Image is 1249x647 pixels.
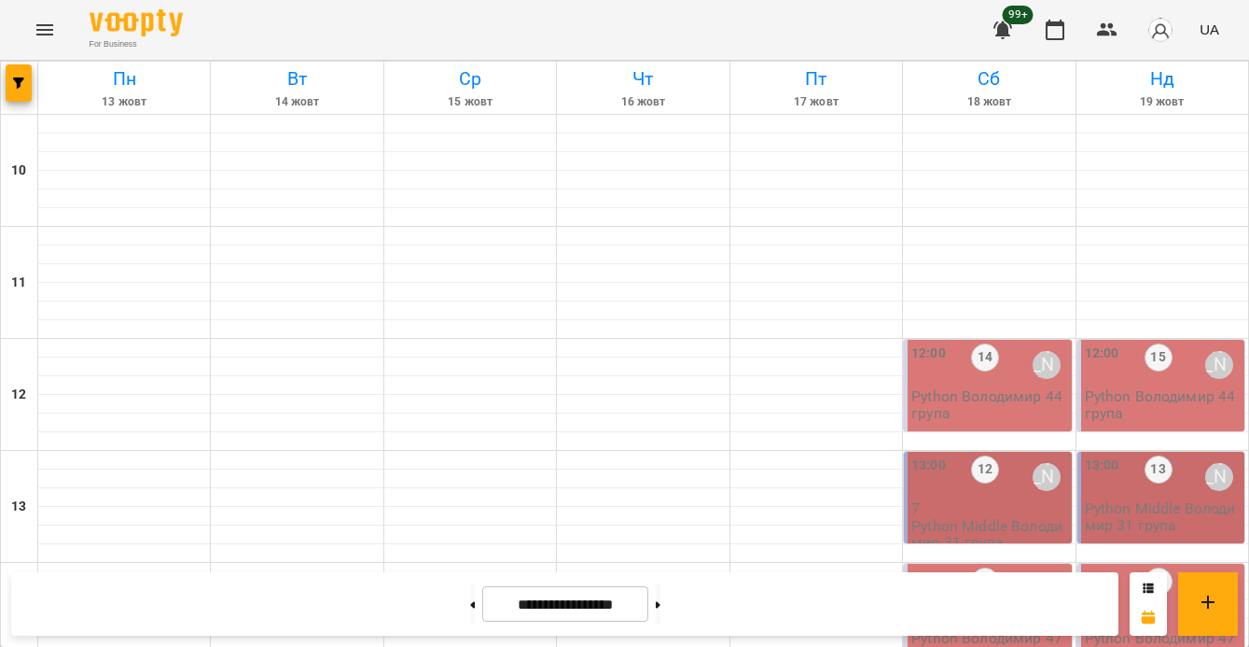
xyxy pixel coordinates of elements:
[1192,12,1227,47] button: UA
[41,64,207,93] h6: Пн
[90,38,183,50] span: For Business
[1147,17,1173,43] img: avatar_s.png
[971,344,999,372] label: 14
[906,93,1072,111] h6: 18 жовт
[214,64,380,93] h6: Вт
[214,93,380,111] h6: 14 жовт
[90,9,183,36] img: Voopty Logo
[22,7,67,52] button: Menu
[560,93,726,111] h6: 16 жовт
[1085,344,1119,364] label: 12:00
[11,273,26,293] h6: 11
[1085,500,1241,533] p: Python Middle Володимир 31 група
[1145,344,1173,372] label: 15
[560,64,726,93] h6: Чт
[906,64,1072,93] h6: Сб
[911,518,1067,551] p: Python Middle Володимир 31 група
[911,344,946,364] label: 12:00
[41,93,207,111] h6: 13 жовт
[1085,456,1119,476] label: 13:00
[1033,351,1061,379] div: Володимир Ярошинський
[911,456,946,476] label: 13:00
[11,385,26,405] h6: 12
[1079,64,1245,93] h6: Нд
[1205,463,1233,491] div: Володимир Ярошинський
[387,93,553,111] h6: 15 жовт
[1033,463,1061,491] div: Володимир Ярошинський
[11,161,26,181] h6: 10
[971,456,999,484] label: 12
[387,64,553,93] h6: Ср
[1205,351,1233,379] div: Володимир Ярошинський
[733,93,899,111] h6: 17 жовт
[1085,388,1241,421] p: Python Володимир 44 група
[11,497,26,517] h6: 13
[1200,20,1219,39] span: UA
[733,64,899,93] h6: Пт
[911,500,1067,516] p: 7
[911,388,1067,421] p: Python Володимир 44 група
[1003,6,1034,24] span: 99+
[1145,456,1173,484] label: 13
[1079,93,1245,111] h6: 19 жовт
